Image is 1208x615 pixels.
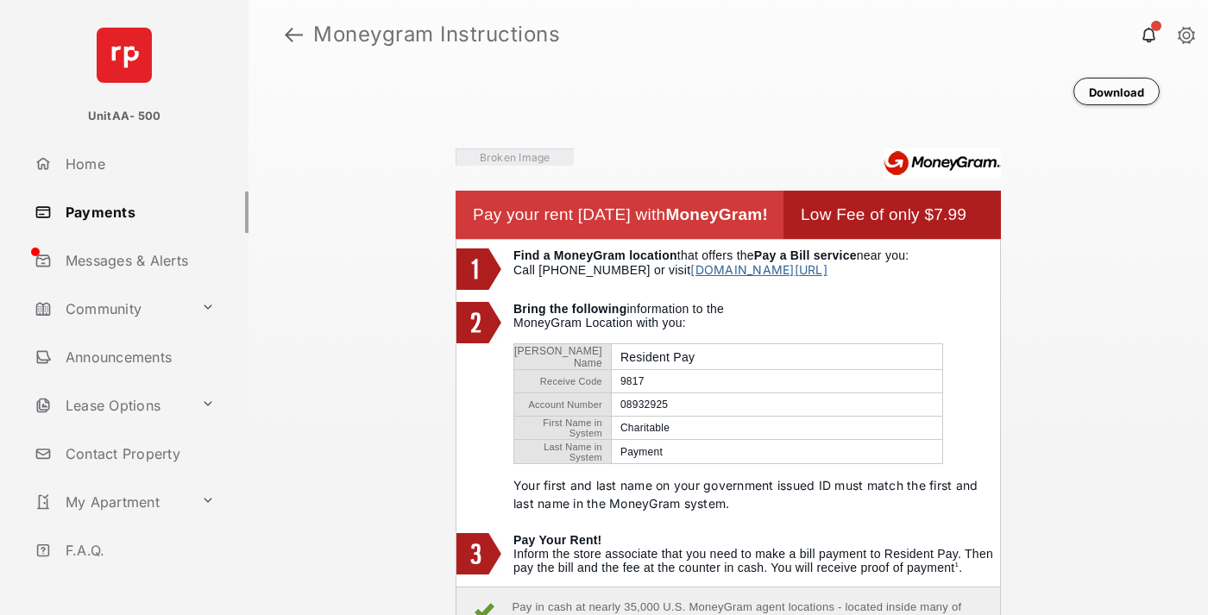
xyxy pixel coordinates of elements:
a: [DOMAIN_NAME][URL] [690,262,827,277]
img: Vaibhav Square [456,148,574,166]
td: information to the MoneyGram Location with you: [513,302,1000,524]
b: Find a MoneyGram location [513,248,677,262]
b: Bring the following [513,302,626,316]
img: 2 [456,302,501,343]
button: Download [1073,78,1160,105]
a: Contact Property [28,433,249,474]
p: Your first and last name on your government issued ID must match the first and last name in the M... [513,476,1000,512]
img: 3 [456,533,501,574]
img: 1 [456,248,501,290]
img: Moneygram [884,148,1001,179]
td: [PERSON_NAME] Name [514,344,611,370]
a: Messages & Alerts [28,240,249,281]
a: Lease Options [28,385,194,426]
p: UnitAA- 500 [88,108,161,125]
td: Inform the store associate that you need to make a bill payment to Resident Pay. Then pay the bil... [513,533,1000,578]
td: Resident Pay [611,344,942,370]
img: svg+xml;base64,PHN2ZyB4bWxucz0iaHR0cDovL3d3dy53My5vcmcvMjAwMC9zdmciIHdpZHRoPSI2NCIgaGVpZ2h0PSI2NC... [97,28,152,83]
td: Last Name in System [514,440,611,463]
td: Receive Code [514,370,611,393]
sup: 1 [954,561,959,568]
td: 9817 [611,370,942,393]
td: that offers the near you: Call [PHONE_NUMBER] or visit [513,248,1000,293]
td: Account Number [514,393,611,417]
td: Payment [611,440,942,463]
a: F.A.Q. [28,530,249,571]
td: Charitable [611,417,942,440]
a: Announcements [28,336,249,378]
a: Payments [28,191,249,233]
td: First Name in System [514,417,611,440]
b: Pay Your Rent! [513,533,602,547]
a: Home [28,143,249,185]
b: Pay a Bill service [754,248,857,262]
strong: Moneygram Instructions [313,24,560,45]
td: Pay your rent [DATE] with [473,191,783,239]
b: MoneyGram! [665,205,768,223]
td: 08932925 [611,393,942,417]
td: Low Fee of only $7.99 [801,191,984,239]
a: My Apartment [28,481,194,523]
a: Community [28,288,194,329]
